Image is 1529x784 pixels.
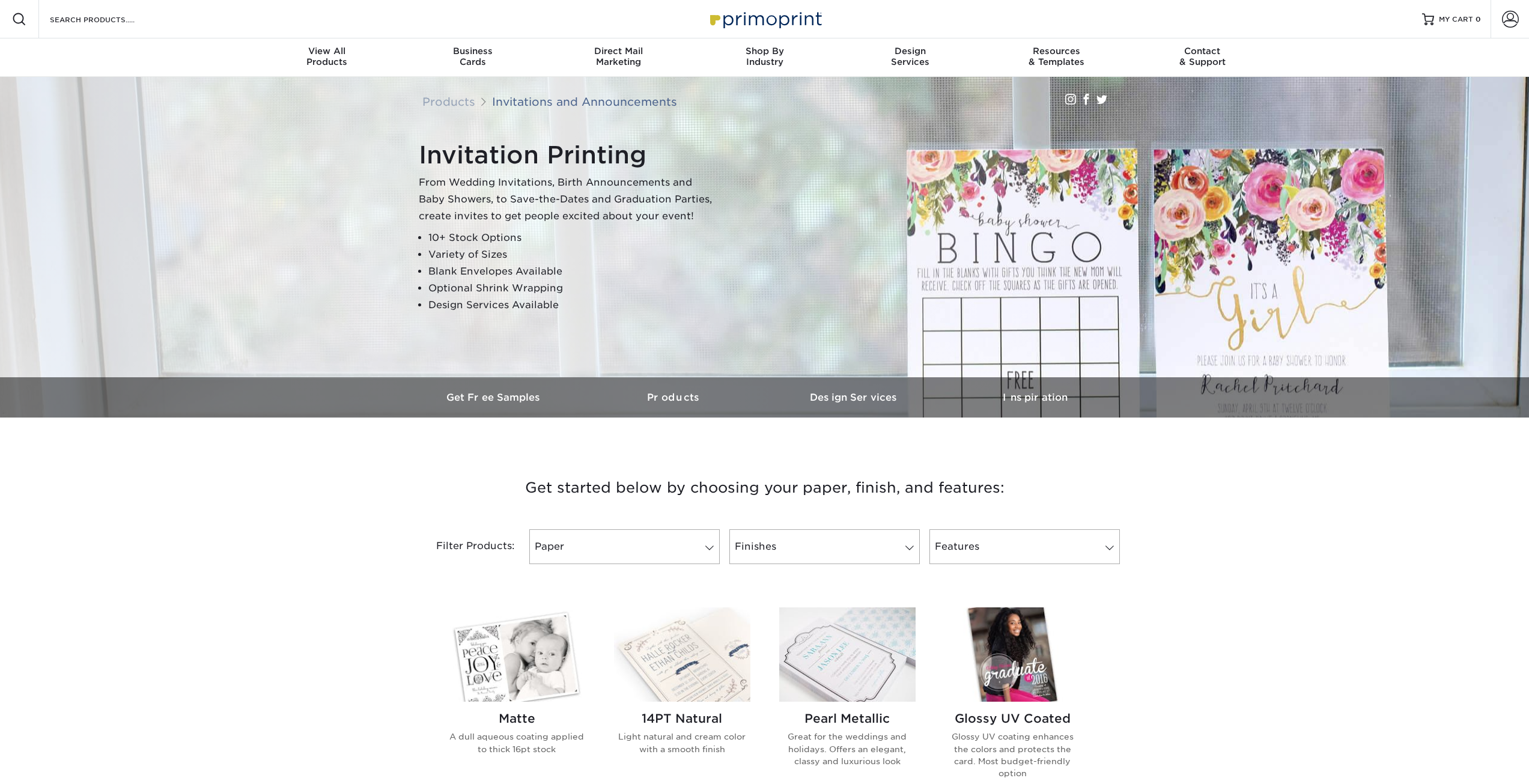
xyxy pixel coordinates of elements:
span: Shop By [692,46,837,56]
a: Finishes [729,529,920,564]
a: Inspiration [945,377,1125,418]
a: Products [422,95,475,108]
li: Design Services Available [428,297,719,314]
p: A dull aqueous coating applied to thick 16pt stock [449,731,585,755]
p: From Wedding Invitations, Birth Announcements and Baby Showers, to Save-the-Dates and Graduation ... [419,174,719,225]
h2: 14PT Natural [614,711,750,726]
img: Glossy UV Coated Invitations and Announcements [944,607,1081,702]
div: & Templates [983,46,1129,67]
h2: Pearl Metallic [779,711,916,726]
span: Resources [983,46,1129,56]
p: Great for the weddings and holidays. Offers an elegant, classy and luxurious look [779,731,916,767]
span: Design [837,46,983,56]
a: Direct MailMarketing [546,38,692,77]
li: Variety of Sizes [428,246,719,263]
a: Products [585,377,765,418]
div: Filter Products: [404,529,524,564]
h1: Invitation Printing [419,141,719,169]
div: Services [837,46,983,67]
a: Design Services [765,377,945,418]
a: Features [929,529,1120,564]
div: Marketing [546,46,692,67]
a: DesignServices [837,38,983,77]
div: Industry [692,46,837,67]
img: Matte Invitations and Announcements [449,607,585,702]
a: Resources& Templates [983,38,1129,77]
img: Pearl Metallic Invitations and Announcements [779,607,916,702]
div: Products [254,46,400,67]
a: Shop ByIndustry [692,38,837,77]
div: & Support [1129,46,1275,67]
li: 10+ Stock Options [428,229,719,246]
div: Cards [400,46,546,67]
h3: Get started below by choosing your paper, finish, and features: [413,461,1116,515]
span: 0 [1476,15,1481,23]
h3: Inspiration [945,392,1125,403]
h2: Matte [449,711,585,726]
span: View All [254,46,400,56]
a: Contact& Support [1129,38,1275,77]
img: Primoprint [705,6,825,32]
p: Glossy UV coating enhances the colors and protects the card. Most budget-friendly option [944,731,1081,780]
h3: Products [585,392,765,403]
li: Optional Shrink Wrapping [428,280,719,297]
a: BusinessCards [400,38,546,77]
a: Paper [529,529,720,564]
span: Direct Mail [546,46,692,56]
h3: Design Services [765,392,945,403]
h3: Get Free Samples [404,392,585,403]
span: Business [400,46,546,56]
p: Light natural and cream color with a smooth finish [614,731,750,755]
a: Invitations and Announcements [492,95,677,108]
span: MY CART [1439,14,1473,25]
li: Blank Envelopes Available [428,263,719,280]
input: SEARCH PRODUCTS..... [49,12,166,26]
h2: Glossy UV Coated [944,711,1081,726]
span: Contact [1129,46,1275,56]
a: View AllProducts [254,38,400,77]
img: 14PT Natural Invitations and Announcements [614,607,750,702]
a: Get Free Samples [404,377,585,418]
